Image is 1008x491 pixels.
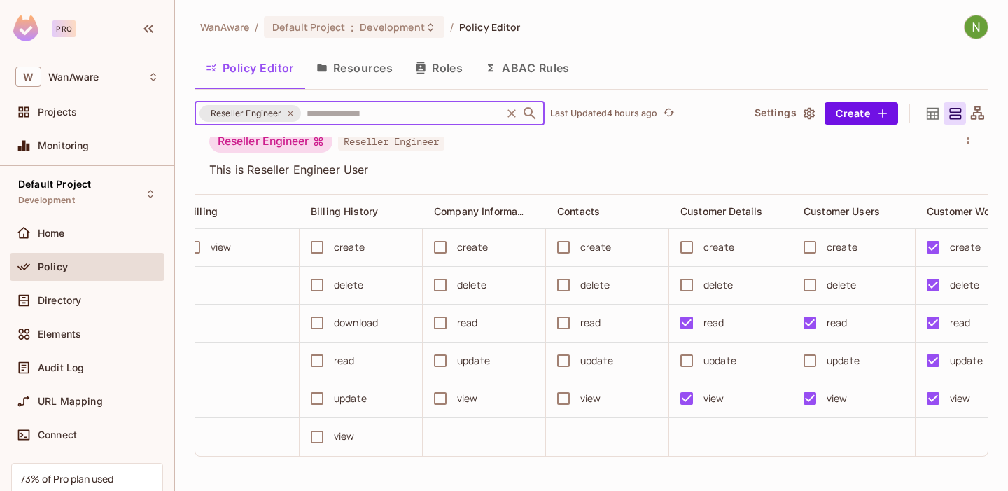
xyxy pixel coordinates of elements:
div: update [334,391,367,406]
span: Directory [38,295,81,306]
div: view [580,391,601,406]
div: create [950,240,981,255]
div: create [457,240,488,255]
div: update [703,353,736,368]
span: Development [18,195,75,206]
span: Connect [38,429,77,441]
p: Last Updated 4 hours ago [550,108,657,119]
span: Development [360,20,424,34]
div: create [580,240,611,255]
span: Customer Users [804,205,880,217]
button: Settings [749,102,819,125]
div: delete [580,277,610,293]
span: refresh [663,106,675,120]
div: delete [703,277,733,293]
div: download [334,315,378,331]
img: SReyMgAAAABJRU5ErkJggg== [13,15,38,41]
div: update [950,353,983,368]
button: Roles [404,50,474,85]
li: / [255,20,258,34]
span: Billing [188,205,218,217]
img: Navanath Jadhav [965,15,988,39]
div: update [457,353,490,368]
span: This is Reseller Engineer User [209,162,957,177]
div: view [211,240,232,255]
span: Customer Details [680,205,762,217]
span: the active workspace [200,20,249,34]
span: Audit Log [38,362,84,373]
div: view [703,391,724,406]
span: : [350,22,355,33]
span: Policy Editor [459,20,521,34]
div: view [950,391,971,406]
span: Policy [38,261,68,272]
span: Elements [38,329,81,340]
span: Billing History [311,205,378,217]
div: update [827,353,860,368]
div: delete [950,277,979,293]
div: create [703,240,734,255]
button: ABAC Rules [474,50,581,85]
div: read [827,315,848,331]
div: read [334,353,355,368]
div: view [457,391,478,406]
button: Clear [502,104,521,123]
span: Workspace: WanAware [48,71,99,83]
div: read [703,315,724,331]
span: URL Mapping [38,396,103,407]
div: read [950,315,971,331]
div: delete [334,277,363,293]
div: view [334,429,355,444]
div: create [827,240,857,255]
span: Monitoring [38,140,90,151]
span: W [15,67,41,87]
span: Company Information [434,205,535,218]
div: delete [457,277,486,293]
span: Default Project [18,179,91,190]
div: update [580,353,613,368]
div: 73% of Pro plan used [20,472,113,485]
div: view [827,391,848,406]
div: Reseller Engineer [199,105,301,122]
span: Reseller_Engineer [338,132,444,151]
button: Open [520,104,540,123]
button: refresh [660,105,677,122]
div: delete [827,277,856,293]
button: Policy Editor [195,50,305,85]
span: Contacts [557,205,600,217]
span: Projects [38,106,77,118]
div: Pro [52,20,76,37]
div: read [580,315,601,331]
div: create [334,240,365,255]
div: read [457,315,478,331]
span: Reseller Engineer [202,106,290,120]
div: Reseller Engineer [209,130,332,153]
button: Resources [305,50,404,85]
button: Create [825,102,898,125]
li: / [450,20,454,34]
span: Home [38,228,65,239]
span: Click to refresh data [657,105,677,122]
span: Default Project [272,20,345,34]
